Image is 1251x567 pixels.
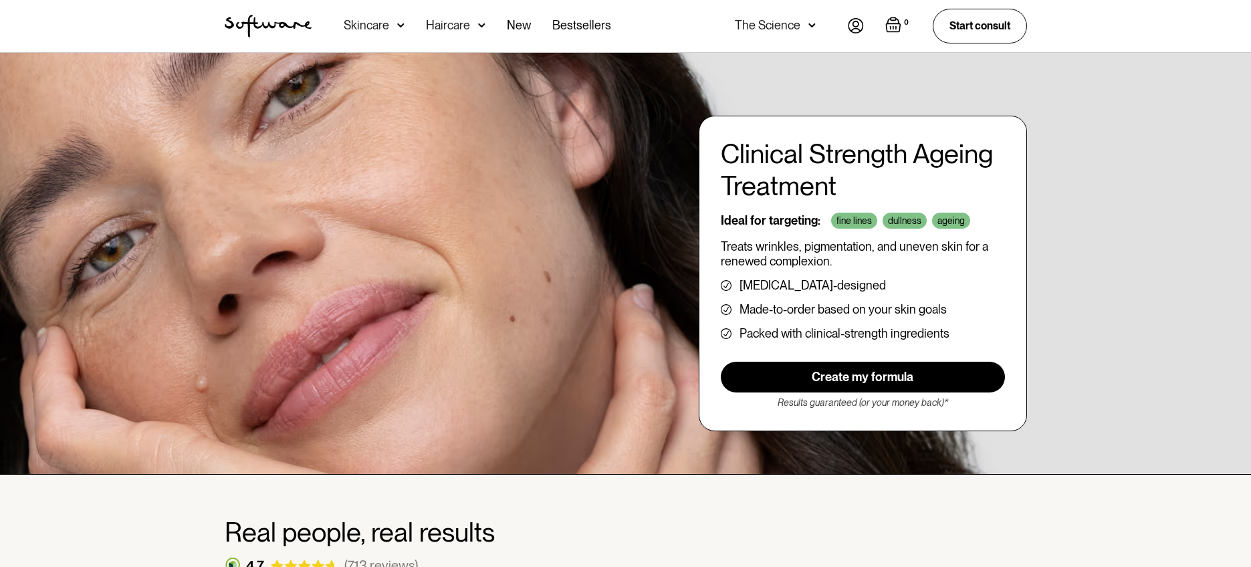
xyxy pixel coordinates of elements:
p: Ideal for targeting: [721,213,820,228]
img: arrow down [478,19,485,32]
li: Packed with clinical-strength ingredients [721,327,1005,340]
a: Start consult [933,9,1027,43]
a: Create my formula [721,362,1005,392]
h2: Real people, real results [225,518,1027,547]
a: home [225,15,312,37]
li: [MEDICAL_DATA]-designed [721,279,1005,292]
a: Open empty cart [885,17,911,35]
div: Skincare [344,19,389,32]
div: dullness [883,213,927,229]
div: ageing [932,213,970,229]
em: Results guaranteed (or your money back)* [778,397,948,408]
h1: Clinical Strength Ageing Treatment [721,138,1005,202]
div: fine lines [831,213,877,229]
img: arrow down [397,19,405,32]
p: Treats wrinkles, pigmentation, and uneven skin for a renewed complexion. [721,239,1005,268]
div: The Science [735,19,800,32]
div: Haircare [426,19,470,32]
li: Made-to-order based on your skin goals [721,303,1005,316]
img: arrow down [808,19,816,32]
div: 0 [901,17,911,29]
img: Software Logo [225,15,312,37]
